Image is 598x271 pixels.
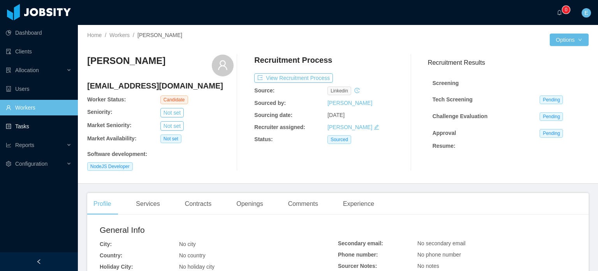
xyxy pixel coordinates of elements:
[327,87,351,95] span: linkedin
[254,87,274,94] b: Source:
[433,96,473,103] strong: Tech Screening
[338,263,377,269] b: Sourcer Notes:
[417,263,439,269] span: No notes
[540,96,563,104] span: Pending
[100,252,122,259] b: Country:
[282,193,324,215] div: Comments
[109,32,130,38] a: Workers
[160,121,184,131] button: Not set
[87,151,147,157] b: Software development :
[254,55,332,66] h4: Recruitment Process
[6,67,11,73] i: icon: solution
[254,73,333,83] button: icon: exportView Recruitment Process
[179,264,215,270] span: No holiday city
[550,34,589,46] button: Optionsicon: down
[327,100,372,106] a: [PERSON_NAME]
[217,60,228,71] i: icon: user
[562,6,570,14] sup: 0
[354,88,360,93] i: icon: history
[15,161,47,167] span: Configuration
[254,124,305,130] b: Recruiter assigned:
[87,109,113,115] b: Seniority:
[557,10,562,15] i: icon: bell
[15,142,34,148] span: Reports
[6,44,72,59] a: icon: auditClients
[6,25,72,41] a: icon: pie-chartDashboard
[327,112,345,118] span: [DATE]
[160,108,184,117] button: Not set
[417,252,461,258] span: No phone number
[87,55,165,67] h3: [PERSON_NAME]
[179,193,218,215] div: Contracts
[160,96,188,104] span: Candidate
[87,32,102,38] a: Home
[179,252,206,259] span: No country
[87,162,133,171] span: NodeJS Developer
[254,100,286,106] b: Sourced by:
[254,136,273,142] b: Status:
[337,193,380,215] div: Experience
[105,32,106,38] span: /
[100,264,133,270] b: Holiday City:
[6,81,72,97] a: icon: robotUsers
[15,67,39,73] span: Allocation
[254,112,292,118] b: Sourcing date:
[100,241,112,247] b: City:
[87,122,132,128] b: Market Seniority:
[327,135,351,144] span: Sourced
[540,112,563,121] span: Pending
[433,130,456,136] strong: Approval
[338,240,383,246] b: Secondary email:
[179,241,196,247] span: No city
[338,252,378,258] b: Phone number:
[6,119,72,134] a: icon: profileTasks
[433,143,456,149] strong: Resume :
[160,135,181,143] span: Not set
[254,75,333,81] a: icon: exportView Recruitment Process
[6,142,11,148] i: icon: line-chart
[100,224,338,236] h2: General Info
[87,135,137,142] b: Market Availability:
[327,124,372,130] a: [PERSON_NAME]
[87,80,234,91] h4: [EMAIL_ADDRESS][DOMAIN_NAME]
[433,80,459,86] strong: Screening
[137,32,182,38] span: [PERSON_NAME]
[87,193,117,215] div: Profile
[133,32,134,38] span: /
[6,100,72,115] a: icon: userWorkers
[6,161,11,166] i: icon: setting
[433,113,488,119] strong: Challenge Evaluation
[584,8,588,18] span: E
[130,193,166,215] div: Services
[540,129,563,138] span: Pending
[374,124,379,130] i: icon: edit
[87,96,126,103] b: Worker Status:
[417,240,466,246] span: No secondary email
[428,58,589,67] h3: Recruitment Results
[230,193,269,215] div: Openings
